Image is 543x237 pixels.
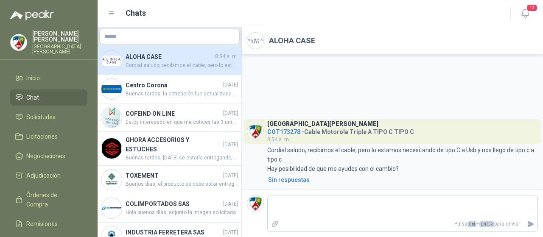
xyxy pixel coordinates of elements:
label: Adjuntar archivos [268,217,282,231]
h4: Centro Corona [126,81,221,90]
span: Cordial saludo, recibimos el cable, pero lo estamos necesitando de tipo C a Usb y nos llego de ti... [126,61,238,70]
span: Adjudicación [26,171,61,180]
a: Company LogoGHORA ACCESORIOS Y ESTUCHES[DATE]Buenas tardes, [DATE] se estaría entregando, compart... [98,132,241,166]
p: Cordial saludo, recibimos el cable, pero lo estamos necesitando de tipo C a Usb y nos llego de ti... [267,145,538,173]
h4: - Cable Motorola Triple A TIPO C TIPO C [267,126,414,134]
a: Inicio [10,70,87,86]
a: Company LogoCentro Corona[DATE]Buenas tardes, la cotización fue actualizada con precio y fletes. [98,75,241,103]
p: [GEOGRAPHIC_DATA][PERSON_NAME] [32,44,87,54]
a: Adjudicación [10,167,87,184]
a: Licitaciones [10,128,87,145]
h1: Chats [126,7,146,19]
span: [DATE] [223,200,238,208]
span: Solicitudes [26,112,56,122]
span: [DATE] [223,141,238,149]
h2: ALOHA CASE [269,35,315,47]
a: Chat [10,89,87,106]
p: Pulsa + para enviar [282,217,524,231]
img: Company Logo [101,107,122,128]
a: Órdenes de Compra [10,187,87,212]
span: 8:54 a. m. [215,53,238,61]
h4: COFEIND ON LINE [126,109,221,118]
span: [DATE] [223,229,238,237]
h4: ALOHA CASE [126,52,213,61]
span: Buenas tardes, [DATE] se estaría entregando, comparto número de guía de la transportadora 7001654... [126,154,238,162]
a: Company LogoTOXEMENT[DATE]Buenos días, el producto se debe estar entregando [DATE] [98,166,241,194]
a: Company LogoCOFEIND ON LINE[DATE]Estoy interesado en que me cotices las 3 unidades [98,103,241,132]
span: Inicio [26,73,40,83]
h4: COLIMPORTADOS SAS [126,199,221,209]
span: [DATE] [223,172,238,180]
img: Company Logo [101,79,122,99]
span: Chat [26,93,39,102]
a: Company LogoCOLIMPORTADOS SAS[DATE]Hola buenos días, adjunto la imagen solicitada [98,194,241,223]
span: Remisiones [26,219,58,229]
span: [DATE] [223,81,238,89]
span: [DATE] [223,109,238,117]
a: Negociaciones [10,148,87,164]
span: ENTER [479,221,494,227]
h4: INDUSTRIA FERRETERA SAS [126,228,221,237]
span: Buenas tardes, la cotización fue actualizada con precio y fletes. [126,90,238,98]
h4: GHORA ACCESORIOS Y ESTUCHES [126,135,221,154]
h4: TOXEMENT [126,171,221,180]
img: Company Logo [247,33,263,49]
img: Company Logo [101,170,122,190]
a: Solicitudes [10,109,87,125]
span: Buenos días, el producto se debe estar entregando [DATE] [126,180,238,188]
img: Company Logo [247,123,263,139]
span: 8:54 a. m. [267,137,290,142]
img: Company Logo [101,138,122,159]
h3: [GEOGRAPHIC_DATA][PERSON_NAME] [267,122,378,126]
img: Company Logo [11,34,27,50]
img: Company Logo [101,50,122,71]
span: 13 [526,4,538,12]
img: Company Logo [101,198,122,218]
img: Logo peakr [10,10,53,20]
span: COT173278 [267,128,300,135]
span: Ctrl [467,221,476,227]
button: 13 [518,6,533,21]
a: Remisiones [10,216,87,232]
a: Sin respuestas [266,175,538,184]
span: Negociaciones [26,151,65,161]
p: [PERSON_NAME] [PERSON_NAME] [32,31,87,42]
span: Órdenes de Compra [26,190,79,209]
a: Company LogoALOHA CASE8:54 a. m.Cordial saludo, recibimos el cable, pero lo estamos necesitando d... [98,47,241,75]
span: Estoy interesado en que me cotices las 3 unidades [126,118,238,126]
span: Hola buenos días, adjunto la imagen solicitada [126,209,238,217]
div: Sin respuestas [268,175,310,184]
img: Company Logo [247,195,263,212]
span: Licitaciones [26,132,58,141]
button: Enviar [523,217,537,231]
